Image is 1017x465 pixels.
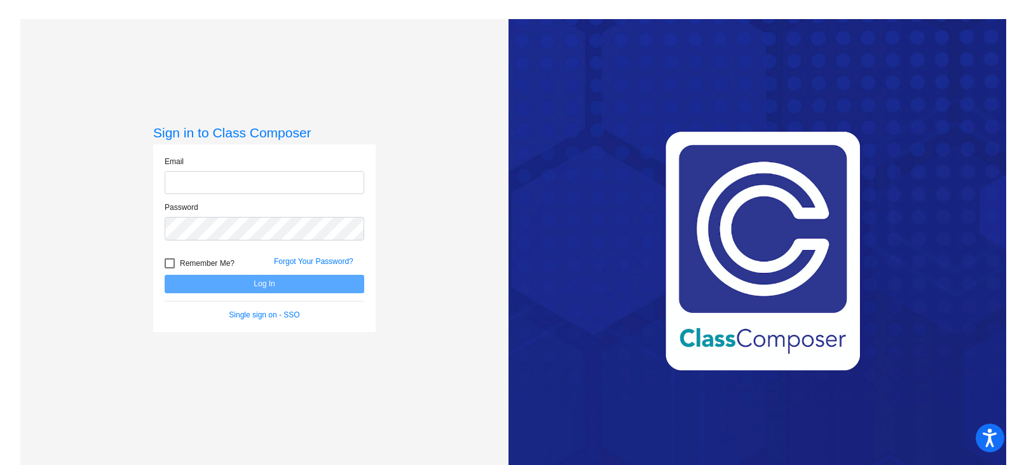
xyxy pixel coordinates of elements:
[153,125,376,141] h3: Sign in to Class Composer
[165,275,364,293] button: Log In
[229,310,299,319] a: Single sign on - SSO
[165,156,184,167] label: Email
[180,256,235,271] span: Remember Me?
[274,257,353,266] a: Forgot Your Password?
[165,202,198,213] label: Password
